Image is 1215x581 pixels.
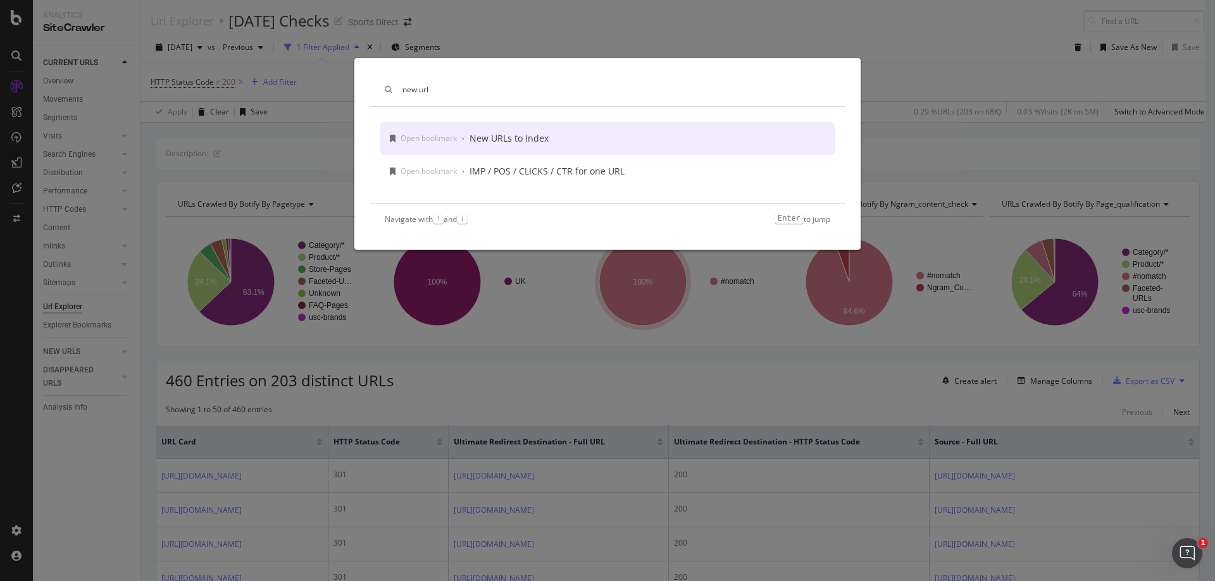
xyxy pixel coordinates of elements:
div: › [462,133,464,144]
div: Open bookmark [401,166,457,176]
div: to jump [775,214,830,224]
kbd: ↑ [433,214,444,224]
kbd: ↓ [457,214,468,224]
input: Type a command or search… [402,84,830,95]
kbd: Enter [775,214,804,224]
div: Open bookmark [401,133,457,144]
div: › [462,166,464,176]
div: modal [354,58,861,250]
div: New URLs to Index [470,132,549,145]
div: Navigate with and [385,214,468,224]
iframe: Intercom live chat [1172,538,1202,568]
span: 1 [1198,538,1208,548]
div: IMP / POS / CLICKS / CTR for one URL [470,165,625,178]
